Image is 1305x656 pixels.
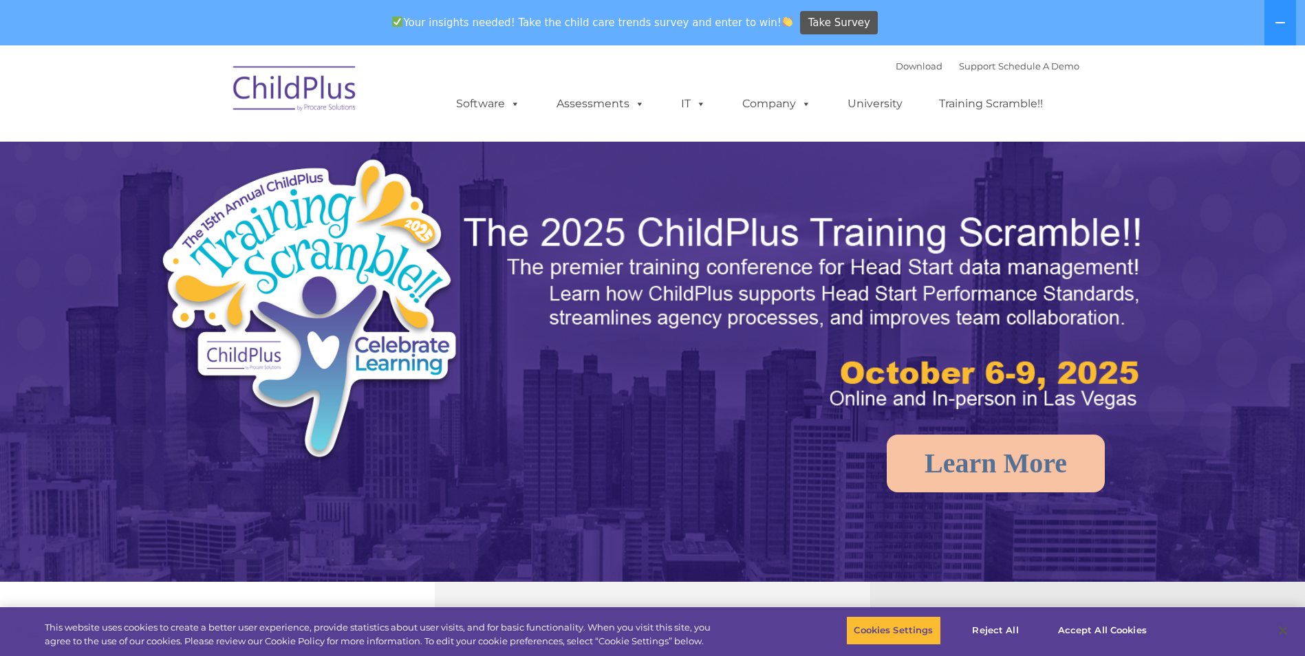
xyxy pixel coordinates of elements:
button: Reject All [953,616,1039,645]
a: Training Scramble!! [925,90,1057,118]
span: Your insights needed! Take the child care trends survey and enter to win! [387,9,799,36]
button: Accept All Cookies [1050,616,1154,645]
img: ChildPlus by Procare Solutions [226,56,364,125]
span: Last name [191,91,233,101]
a: Download [896,61,942,72]
img: 👏 [782,17,792,27]
button: Close [1268,615,1298,646]
a: Support [959,61,995,72]
img: ✅ [392,17,402,27]
button: Cookies Settings [846,616,940,645]
span: Take Survey [808,11,870,35]
a: Schedule A Demo [998,61,1079,72]
a: Take Survey [800,11,878,35]
a: University [834,90,916,118]
a: Company [729,90,825,118]
font: | [896,61,1079,72]
span: Phone number [191,147,250,157]
a: IT [667,90,720,118]
a: Software [442,90,534,118]
a: Assessments [543,90,658,118]
div: This website uses cookies to create a better user experience, provide statistics about user visit... [45,621,718,648]
a: Learn More [887,435,1105,492]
